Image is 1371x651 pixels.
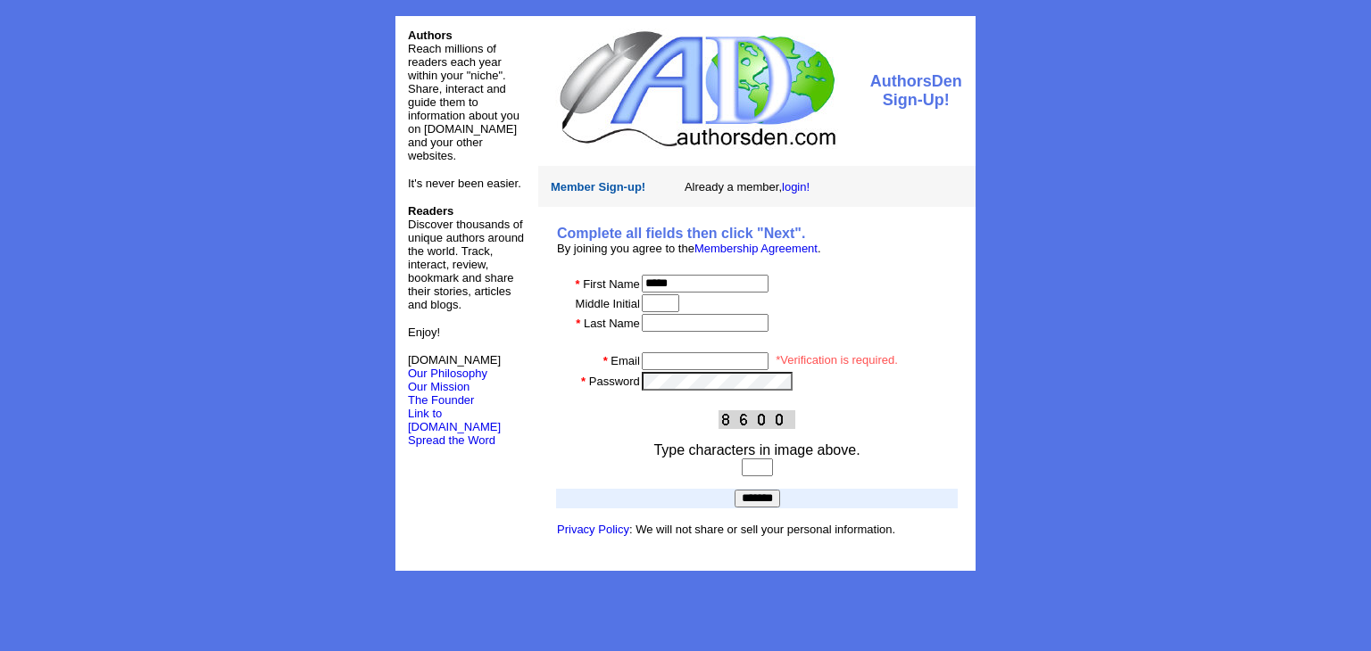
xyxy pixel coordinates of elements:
[557,226,805,241] b: Complete all fields then click "Next".
[782,180,810,194] a: login!
[408,29,453,42] font: Authors
[408,407,501,433] a: Link to [DOMAIN_NAME]
[408,353,501,380] font: [DOMAIN_NAME]
[557,242,821,255] font: By joining you agree to the .
[408,42,519,162] font: Reach millions of readers each year within your "niche". Share, interact and guide them to inform...
[557,523,895,536] font: : We will not share or sell your personal information.
[611,354,640,367] font: Email
[719,410,795,429] img: This Is CAPTCHA Image
[576,297,640,310] font: Middle Initial
[408,367,487,380] a: Our Philosophy
[408,393,474,407] a: The Founder
[551,180,645,194] font: Member Sign-up!
[408,433,495,447] font: Spread the Word
[653,442,860,457] font: Type characters in image above.
[408,380,469,393] a: Our Mission
[584,317,640,330] font: Last Name
[589,375,640,388] font: Password
[555,29,838,149] img: logo.jpg
[408,204,453,218] b: Readers
[583,277,640,291] font: First Name
[408,204,524,311] font: Discover thousands of unique authors around the world. Track, interact, review, bookmark and shar...
[408,432,495,447] a: Spread the Word
[408,325,440,339] font: Enjoy!
[557,523,629,536] a: Privacy Policy
[870,72,962,109] font: AuthorsDen Sign-Up!
[408,177,521,190] font: It's never been easier.
[694,242,818,255] a: Membership Agreement
[776,353,898,367] font: *Verification is required.
[685,180,810,194] font: Already a member,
